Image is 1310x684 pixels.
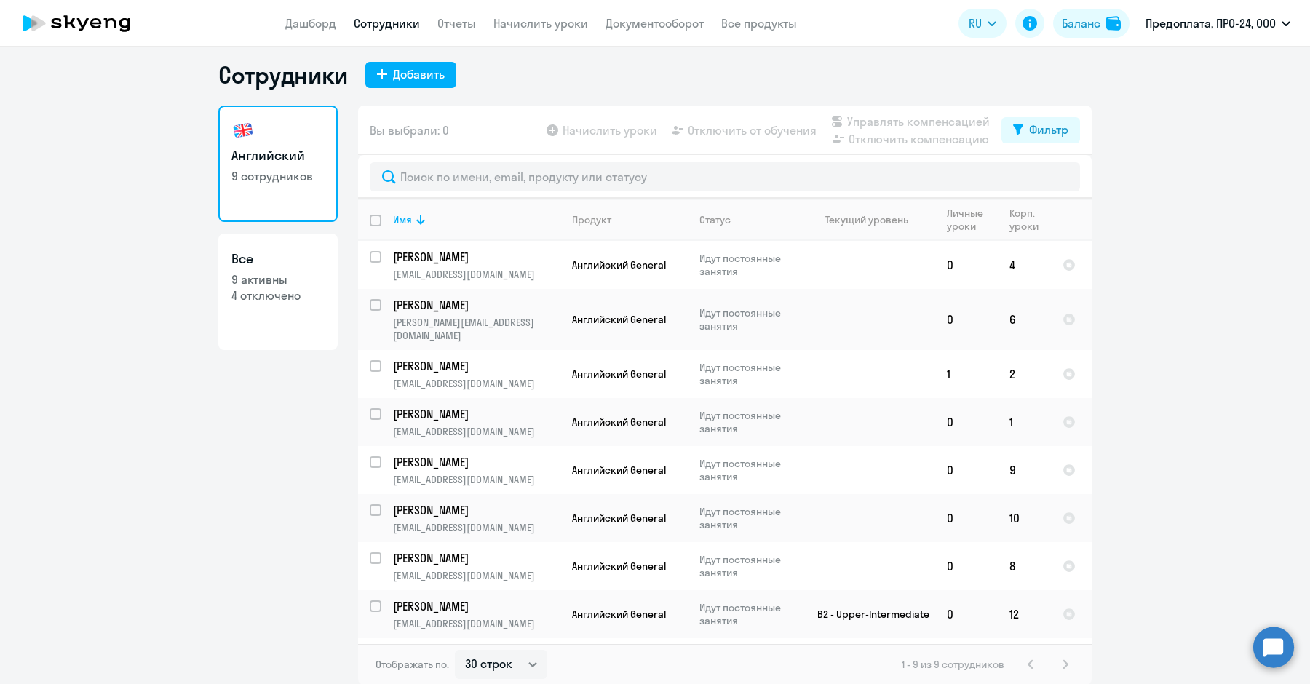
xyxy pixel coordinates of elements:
a: Английский9 сотрудников [218,106,338,222]
h1: Сотрудники [218,60,348,90]
h3: Английский [231,146,325,165]
td: 12 [998,590,1051,638]
input: Поиск по имени, email, продукту или статусу [370,162,1080,191]
td: 0 [935,289,998,350]
td: 0 [935,542,998,590]
p: Идут постоянные занятия [699,457,799,483]
a: Все9 активны4 отключено [218,234,338,350]
p: [PERSON_NAME] [393,598,557,614]
p: Идут постоянные занятия [699,252,799,278]
p: Идут постоянные занятия [699,601,799,627]
a: [PERSON_NAME] [393,502,560,518]
p: [PERSON_NAME][EMAIL_ADDRESS][DOMAIN_NAME] [393,316,560,342]
td: 0 [935,446,998,494]
button: RU [958,9,1007,38]
p: [EMAIL_ADDRESS][DOMAIN_NAME] [393,473,560,486]
p: [EMAIL_ADDRESS][DOMAIN_NAME] [393,569,560,582]
td: 4 [998,241,1051,289]
a: Отчеты [437,16,476,31]
p: Идут постоянные занятия [699,505,799,531]
td: 8 [998,542,1051,590]
span: Отображать по: [376,658,449,671]
div: Корп. уроки [1009,207,1050,233]
div: Текущий уровень [811,213,934,226]
button: Добавить [365,62,456,88]
div: Добавить [393,65,445,83]
img: english [231,119,255,142]
td: B2 - Upper-Intermediate [800,590,935,638]
td: 9 [998,446,1051,494]
p: [PERSON_NAME] [393,249,557,265]
td: 0 [935,241,998,289]
span: Английский General [572,608,666,621]
a: [PERSON_NAME] [393,454,560,470]
p: [PERSON_NAME] [393,358,557,374]
div: Имя [393,213,560,226]
p: [EMAIL_ADDRESS][DOMAIN_NAME] [393,268,560,281]
a: [PERSON_NAME] [393,249,560,265]
p: Идут постоянные занятия [699,361,799,387]
p: [EMAIL_ADDRESS][DOMAIN_NAME] [393,377,560,390]
span: RU [969,15,982,32]
a: Дашборд [285,16,336,31]
div: Статус [699,213,731,226]
button: Фильтр [1001,117,1080,143]
span: Английский General [572,464,666,477]
p: [PERSON_NAME] [393,454,557,470]
div: Продукт [572,213,611,226]
p: [PERSON_NAME] [393,297,557,313]
p: [PERSON_NAME] [393,502,557,518]
p: 4 отключено [231,287,325,303]
div: Текущий уровень [825,213,908,226]
div: Баланс [1062,15,1100,32]
div: Фильтр [1029,121,1068,138]
span: Вы выбрали: 0 [370,122,449,139]
span: Английский General [572,560,666,573]
a: [PERSON_NAME] [393,297,560,313]
p: [EMAIL_ADDRESS][DOMAIN_NAME] [393,521,560,534]
p: Предоплата, ПРО-24, ООО [1146,15,1276,32]
td: 1 [935,350,998,398]
td: 6 [998,289,1051,350]
p: [PERSON_NAME] [393,550,557,566]
p: Идут постоянные занятия [699,553,799,579]
td: 2 [998,350,1051,398]
td: 1 [998,398,1051,446]
div: Имя [393,213,412,226]
p: [EMAIL_ADDRESS][DOMAIN_NAME] [393,425,560,438]
td: 10 [998,494,1051,542]
img: balance [1106,16,1121,31]
a: Документооборот [606,16,704,31]
a: [PERSON_NAME] [393,358,560,374]
div: Личные уроки [947,207,997,233]
td: 0 [935,638,998,680]
p: Идут постоянные занятия [699,409,799,435]
a: Все продукты [721,16,797,31]
h3: Все [231,250,325,269]
td: 0 [935,590,998,638]
td: 0 [935,494,998,542]
a: [PERSON_NAME] [393,550,560,566]
button: Балансbalance [1053,9,1130,38]
p: 9 сотрудников [231,168,325,184]
span: Английский General [572,313,666,326]
td: 0 [998,638,1051,680]
p: 9 активны [231,271,325,287]
span: Английский General [572,258,666,271]
span: 1 - 9 из 9 сотрудников [902,658,1004,671]
span: Английский General [572,367,666,381]
a: [PERSON_NAME] [393,598,560,614]
p: Идут постоянные занятия [699,306,799,333]
a: [PERSON_NAME] [393,406,560,422]
span: Английский General [572,415,666,429]
p: [EMAIL_ADDRESS][DOMAIN_NAME] [393,617,560,630]
button: Предоплата, ПРО-24, ООО [1138,6,1298,41]
td: 0 [935,398,998,446]
a: Сотрудники [354,16,420,31]
span: Английский General [572,512,666,525]
p: [PERSON_NAME] [393,406,557,422]
a: Начислить уроки [493,16,588,31]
